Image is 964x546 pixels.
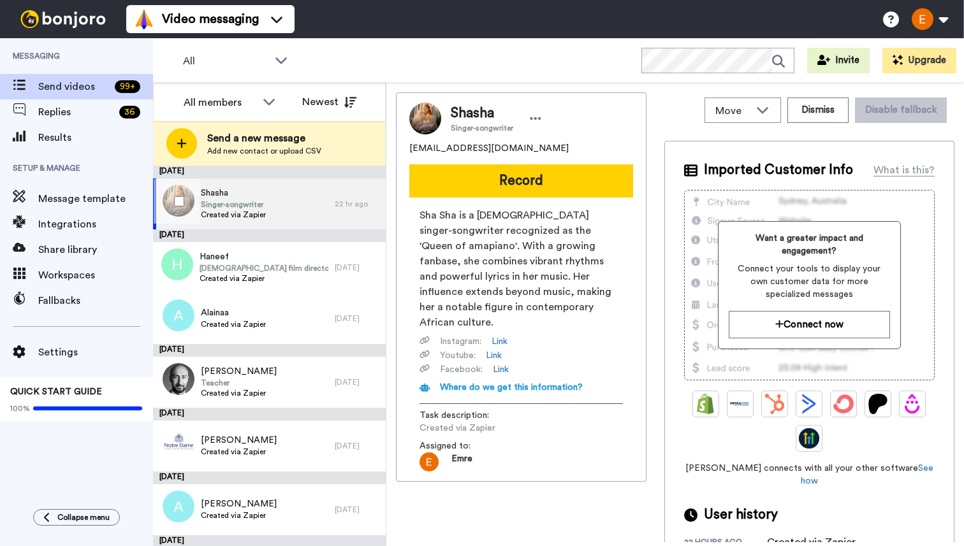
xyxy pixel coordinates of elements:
[440,335,481,348] span: Instagram :
[696,394,716,414] img: Shopify
[440,349,476,362] span: Youtube :
[38,79,110,94] span: Send videos
[163,427,194,459] img: fcba2779-8b27-49bc-ba41-dfbe2c96be65.png
[201,319,266,329] span: Created via Zapier
[451,104,513,123] span: Shasha
[799,394,819,414] img: ActiveCampaign
[420,422,541,435] span: Created via Zapier
[335,441,379,451] div: [DATE]
[492,335,508,348] a: Link
[293,89,366,115] button: Newest
[787,97,849,123] button: Dismiss
[807,48,870,73] button: Invite
[161,248,193,280] img: h.png
[38,217,153,232] span: Integrations
[420,440,509,452] span: Assigned to:
[868,394,888,414] img: Patreon
[335,377,379,387] div: [DATE]
[420,409,509,422] span: Task description :
[201,199,266,210] span: Singer-songwriter
[201,447,277,457] span: Created via Zapier
[729,232,891,257] span: Want a greater impact and engagement?
[730,394,750,414] img: Ontraport
[201,498,277,510] span: [PERSON_NAME]
[882,48,956,73] button: Upgrade
[57,512,110,522] span: Collapse menu
[201,365,277,378] span: [PERSON_NAME]
[902,394,923,414] img: Drip
[162,10,259,28] span: Video messaging
[799,428,819,449] img: GoHighLevel
[15,10,111,28] img: bj-logo-header-white.svg
[38,130,153,145] span: Results
[200,273,328,284] span: Created via Zapier
[833,394,854,414] img: ConvertKit
[451,123,513,133] span: Singer-songwriter
[153,166,386,178] div: [DATE]
[10,403,30,413] span: 100%
[855,97,947,123] button: Disable fallback
[715,103,750,119] span: Move
[200,263,328,273] span: [DEMOGRAPHIC_DATA] film director and screenwriter
[704,161,853,180] span: Imported Customer Info
[200,250,328,263] span: Haneef
[704,505,778,524] span: User history
[335,199,379,209] div: 22 hr ago
[486,349,502,362] a: Link
[801,464,933,485] a: See how
[409,164,633,198] button: Record
[420,452,439,471] img: AEdFTp6rUQX4tqRrEBl0JeRFmv1EqC2ZtRdXtgNXAsrg=s96-c
[153,471,386,484] div: [DATE]
[493,363,509,376] a: Link
[134,9,154,29] img: vm-color.svg
[440,383,583,392] span: Where do we get this information?
[38,293,153,308] span: Fallbacks
[163,491,194,522] img: a.png
[153,408,386,420] div: [DATE]
[684,462,935,487] span: [PERSON_NAME] connects with all your other software
[335,505,379,515] div: [DATE]
[201,378,277,388] span: Teacher
[440,363,483,376] span: Facebook :
[184,95,256,110] div: All members
[729,311,891,338] button: Connect now
[153,229,386,242] div: [DATE]
[201,187,266,199] span: Shasha
[163,363,194,395] img: 0495be04-1236-4f8c-9a68-1b8a32ed55f0.jpg
[201,306,266,319] span: Alainaa
[183,54,268,69] span: All
[38,104,114,120] span: Replies
[10,387,102,396] span: QUICK START GUIDE
[729,262,891,301] span: Connect your tools to display your own customer data for more specialized messages
[409,142,569,155] span: [EMAIL_ADDRESS][DOMAIN_NAME]
[207,146,321,156] span: Add new contact or upload CSV
[201,510,277,521] span: Created via Zapier
[873,162,935,178] div: What is this?
[201,210,266,220] span: Created via Zapier
[451,452,472,471] span: Emre
[38,242,153,257] span: Share library
[38,345,153,360] span: Settings
[153,344,386,357] div: [DATE]
[33,509,120,526] button: Collapse menu
[420,208,623,330] span: Sha Sha is a [DEMOGRAPHIC_DATA] singer-songwriter recognized as the 'Queen of amapiano'. With a g...
[163,299,194,331] img: a.png
[201,434,277,447] span: [PERSON_NAME]
[115,80,140,93] div: 99 +
[38,191,153,206] span: Message template
[409,103,441,134] img: Image of Shasha
[201,388,277,398] span: Created via Zapier
[207,131,321,146] span: Send a new message
[119,106,140,119] div: 36
[764,394,785,414] img: Hubspot
[335,313,379,324] div: [DATE]
[38,268,153,283] span: Workspaces
[335,262,379,273] div: [DATE]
